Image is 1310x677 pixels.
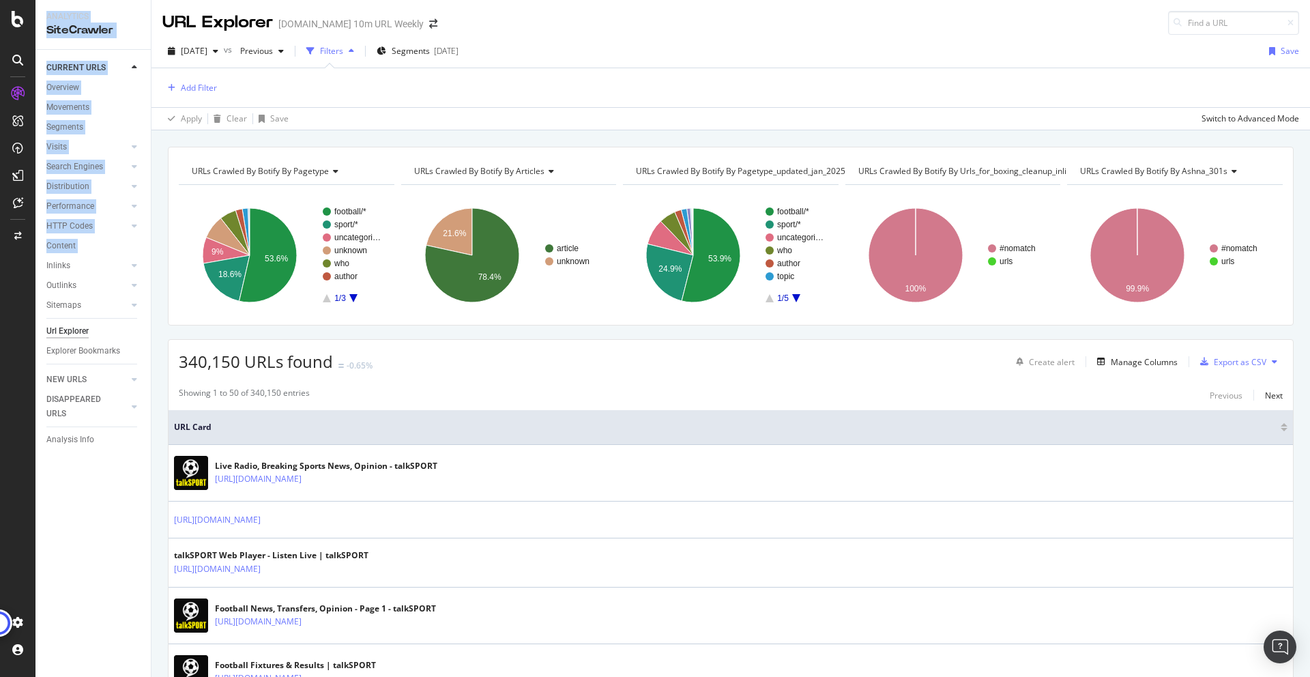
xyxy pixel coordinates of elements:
div: Create alert [1029,356,1075,368]
span: URLs Crawled By Botify By pagetype_updated_jan_2025 [636,165,845,177]
text: 53.6% [265,254,288,263]
div: Football Fixtures & Results | talkSPORT [215,659,376,672]
h4: URLs Crawled By Botify By pagetype [189,160,382,182]
span: URLs Crawled By Botify By ashna_301s [1080,165,1227,177]
text: football/* [334,207,366,216]
text: urls [1000,257,1013,266]
div: A chart. [401,196,617,315]
button: Previous [1210,387,1242,403]
a: Distribution [46,179,128,194]
button: Save [1264,40,1299,62]
div: Movements [46,100,89,115]
div: Analysis Info [46,433,94,447]
img: main image [174,456,208,490]
button: Add Filter [162,80,217,96]
svg: A chart. [845,196,1059,315]
span: Previous [235,45,273,57]
div: talkSPORT Web Player - Listen Live | talkSPORT [174,549,368,562]
div: Manage Columns [1111,356,1178,368]
text: 1/5 [777,293,789,303]
div: Previous [1210,390,1242,401]
text: article [557,244,579,253]
text: 24.9% [659,264,682,274]
text: 1/3 [334,293,346,303]
div: Visits [46,140,67,154]
button: Save [253,108,289,130]
div: Performance [46,199,94,214]
div: Explorer Bookmarks [46,344,120,358]
div: [DATE] [434,45,458,57]
div: Add Filter [181,82,217,93]
div: Overview [46,81,79,95]
span: Segments [392,45,430,57]
div: Outlinks [46,278,76,293]
div: Next [1265,390,1283,401]
h4: URLs Crawled By Botify By pagetype_updated_jan_2025 [633,160,866,182]
div: NEW URLS [46,373,87,387]
text: who [334,259,349,268]
button: Previous [235,40,289,62]
div: Clear [227,113,247,124]
text: 100% [905,284,926,293]
div: [DOMAIN_NAME] 10m URL Weekly [278,17,424,31]
text: sport/* [777,220,801,229]
button: Clear [208,108,247,130]
svg: A chart. [623,196,836,315]
text: uncategori… [334,233,381,242]
div: arrow-right-arrow-left [429,19,437,29]
div: Url Explorer [46,324,89,338]
a: HTTP Codes [46,219,128,233]
text: author [334,272,358,281]
text: uncategori… [777,233,824,242]
div: Switch to Advanced Mode [1202,113,1299,124]
div: Open Intercom Messenger [1264,631,1296,663]
a: [URL][DOMAIN_NAME] [215,472,302,486]
div: Filters [320,45,343,57]
a: CURRENT URLS [46,61,128,75]
span: vs [224,44,235,55]
a: Outlinks [46,278,128,293]
img: Equal [338,364,344,368]
text: author [777,259,800,268]
a: Segments [46,120,141,134]
div: Export as CSV [1214,356,1266,368]
a: DISAPPEARED URLS [46,392,128,421]
text: 18.6% [218,270,242,279]
text: sport/* [334,220,358,229]
text: 21.6% [443,229,466,238]
div: Live Radio, Breaking Sports News, Opinion - talkSPORT [215,460,437,472]
a: Movements [46,100,141,115]
svg: A chart. [1067,196,1281,315]
div: Inlinks [46,259,70,273]
a: Performance [46,199,128,214]
text: #nomatch [1000,244,1036,253]
span: URLs Crawled By Botify By urls_for_boxing_cleanup_inlinks [858,165,1079,177]
span: 2025 Sep. 21st [181,45,207,57]
div: Segments [46,120,83,134]
div: Showing 1 to 50 of 340,150 entries [179,387,310,403]
button: Manage Columns [1092,354,1178,370]
input: Find a URL [1168,11,1299,35]
button: Filters [301,40,360,62]
a: Analysis Info [46,433,141,447]
span: URLs Crawled By Botify By pagetype [192,165,329,177]
div: A chart. [179,196,394,315]
div: SiteCrawler [46,23,140,38]
div: Search Engines [46,160,103,174]
div: Save [270,113,289,124]
div: Sitemaps [46,298,81,313]
div: Analytics [46,11,140,23]
text: unknown [557,257,589,266]
span: URL Card [174,421,1277,433]
text: 78.4% [478,272,501,282]
h4: URLs Crawled By Botify By ashna_301s [1077,160,1270,182]
a: Explorer Bookmarks [46,344,141,358]
button: [DATE] [162,40,224,62]
a: Content [46,239,141,253]
a: Overview [46,81,141,95]
img: main image [174,599,208,633]
button: Create alert [1010,351,1075,373]
text: who [776,246,792,255]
